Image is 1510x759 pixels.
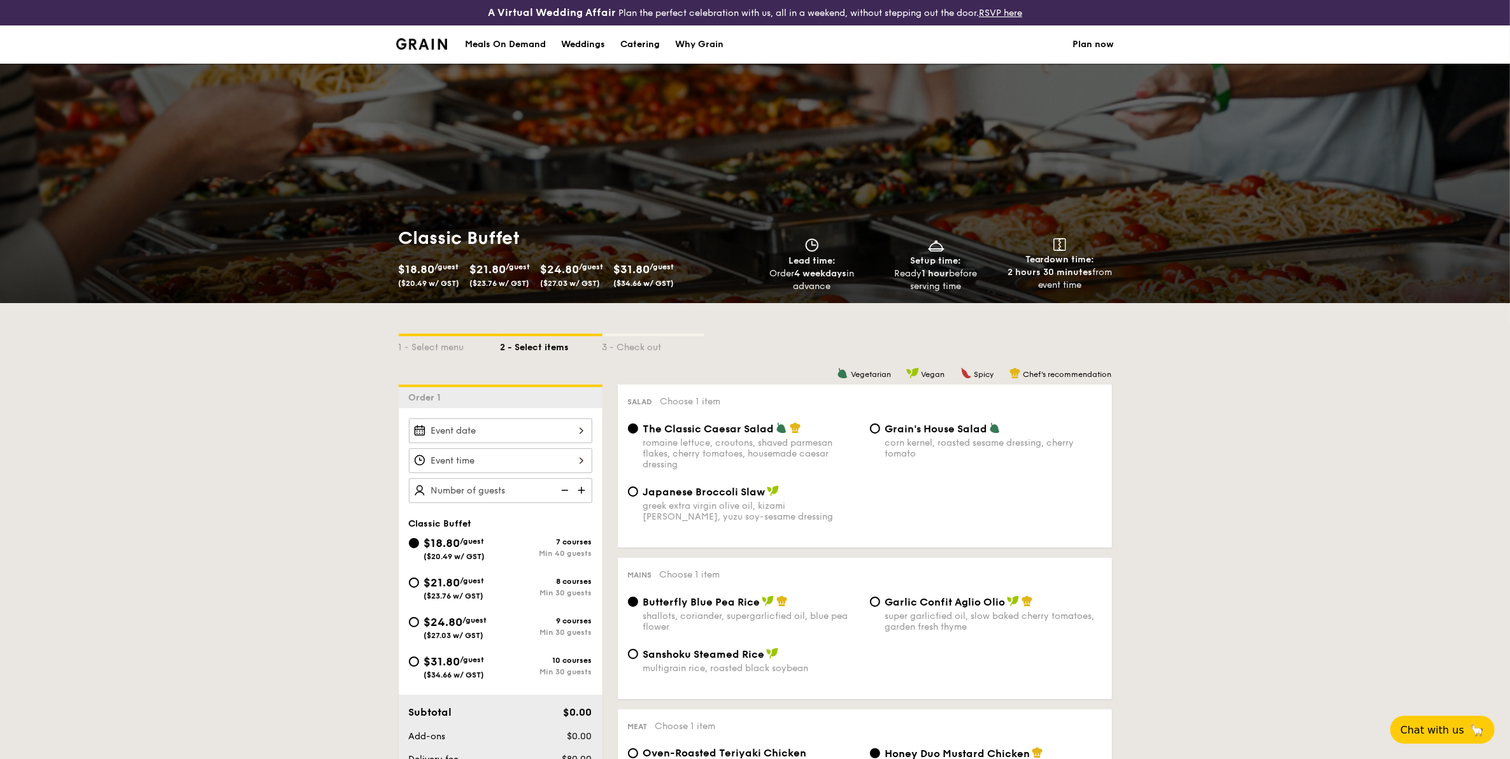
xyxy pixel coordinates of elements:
span: $21.80 [470,262,506,276]
img: icon-chef-hat.a58ddaea.svg [790,422,801,434]
span: 🦙 [1469,723,1485,737]
input: Butterfly Blue Pea Riceshallots, coriander, supergarlicfied oil, blue pea flower [628,597,638,607]
a: Weddings [553,25,613,64]
img: icon-chef-hat.a58ddaea.svg [1032,747,1043,758]
div: 1 - Select menu [399,336,501,354]
span: Teardown time: [1025,254,1095,265]
span: Oven-Roasted Teriyaki Chicken [643,747,807,759]
span: ($34.66 w/ GST) [424,670,485,679]
div: Order in advance [755,267,869,293]
span: Salad [628,397,653,406]
input: Sanshoku Steamed Ricemultigrain rice, roasted black soybean [628,649,638,659]
div: multigrain rice, roasted black soybean [643,663,860,674]
span: /guest [435,262,459,271]
span: ($27.03 w/ GST) [541,279,601,288]
div: 2 - Select items [501,336,602,354]
span: $18.80 [399,262,435,276]
strong: 1 hour [922,268,950,279]
h4: A Virtual Wedding Affair [488,5,616,20]
span: Meat [628,722,648,731]
a: RSVP here [979,8,1022,18]
img: icon-vegan.f8ff3823.svg [767,485,780,497]
span: ($20.49 w/ GST) [399,279,460,288]
div: 9 courses [501,616,592,625]
div: super garlicfied oil, slow baked cherry tomatoes, garden fresh thyme [885,611,1102,632]
div: corn kernel, roasted sesame dressing, cherry tomato [885,437,1102,459]
span: $24.80 [424,615,463,629]
div: from event time [1003,266,1117,292]
span: Setup time: [911,255,962,266]
span: $24.80 [541,262,580,276]
div: Min 30 guests [501,588,592,597]
a: Plan now [1073,25,1115,64]
div: Ready before serving time [879,267,993,293]
img: icon-vegan.f8ff3823.svg [762,595,774,607]
span: $21.80 [424,576,460,590]
img: icon-vegetarian.fe4039eb.svg [776,422,787,434]
a: Why Grain [667,25,731,64]
input: Japanese Broccoli Slawgreek extra virgin olive oil, kizami [PERSON_NAME], yuzu soy-sesame dressing [628,486,638,497]
span: Vegan [922,370,945,379]
input: Number of guests [409,478,592,503]
span: Japanese Broccoli Slaw [643,486,766,498]
img: icon-vegan.f8ff3823.svg [1007,595,1020,607]
span: Choose 1 item [660,396,721,407]
span: Add-ons [409,731,446,742]
div: Catering [620,25,660,64]
span: ($20.49 w/ GST) [424,552,485,561]
input: Grain's House Saladcorn kernel, roasted sesame dressing, cherry tomato [870,423,880,434]
span: /guest [460,655,485,664]
strong: 4 weekdays [794,268,846,279]
img: icon-add.58712e84.svg [573,478,592,502]
img: icon-dish.430c3a2e.svg [927,238,946,252]
span: Choose 1 item [655,721,716,732]
input: $18.80/guest($20.49 w/ GST)7 coursesMin 40 guests [409,538,419,548]
span: The Classic Caesar Salad [643,423,774,435]
input: $31.80/guest($34.66 w/ GST)10 coursesMin 30 guests [409,656,419,667]
span: Lead time: [788,255,836,266]
img: icon-teardown.65201eee.svg [1053,238,1066,251]
input: Event date [409,418,592,443]
img: icon-vegan.f8ff3823.svg [906,367,919,379]
span: Mains [628,571,652,579]
div: Weddings [561,25,605,64]
div: shallots, coriander, supergarlicfied oil, blue pea flower [643,611,860,632]
span: Vegetarian [851,370,891,379]
span: /guest [506,262,531,271]
img: icon-vegan.f8ff3823.svg [766,648,779,659]
span: /guest [460,537,485,546]
input: $24.80/guest($27.03 w/ GST)9 coursesMin 30 guests [409,617,419,627]
span: ($34.66 w/ GST) [614,279,674,288]
span: Spicy [974,370,994,379]
span: Chef's recommendation [1023,370,1112,379]
strong: 2 hours 30 minutes [1008,267,1092,278]
input: Honey Duo Mustard Chickenhouse-blend mustard, maple soy baked potato, parsley [870,748,880,758]
span: ($23.76 w/ GST) [470,279,530,288]
span: /guest [650,262,674,271]
a: Catering [613,25,667,64]
input: $21.80/guest($23.76 w/ GST)8 coursesMin 30 guests [409,578,419,588]
img: icon-chef-hat.a58ddaea.svg [1009,367,1021,379]
span: ($23.76 w/ GST) [424,592,484,600]
span: $31.80 [614,262,650,276]
span: Butterfly Blue Pea Rice [643,596,760,608]
div: Min 40 guests [501,549,592,558]
span: Classic Buffet [409,518,472,529]
input: Event time [409,448,592,473]
h1: Classic Buffet [399,227,750,250]
div: Min 30 guests [501,628,592,637]
img: Grain [396,38,448,50]
img: icon-chef-hat.a58ddaea.svg [1022,595,1033,607]
span: Choose 1 item [660,569,720,580]
input: The Classic Caesar Saladromaine lettuce, croutons, shaved parmesan flakes, cherry tomatoes, house... [628,423,638,434]
div: Meals On Demand [465,25,546,64]
span: Subtotal [409,706,452,718]
div: 8 courses [501,577,592,586]
div: Why Grain [675,25,723,64]
img: icon-vegetarian.fe4039eb.svg [989,422,1001,434]
div: Min 30 guests [501,667,592,676]
img: icon-spicy.37a8142b.svg [960,367,972,379]
div: 3 - Check out [602,336,704,354]
span: $0.00 [563,706,592,718]
span: ($27.03 w/ GST) [424,631,484,640]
